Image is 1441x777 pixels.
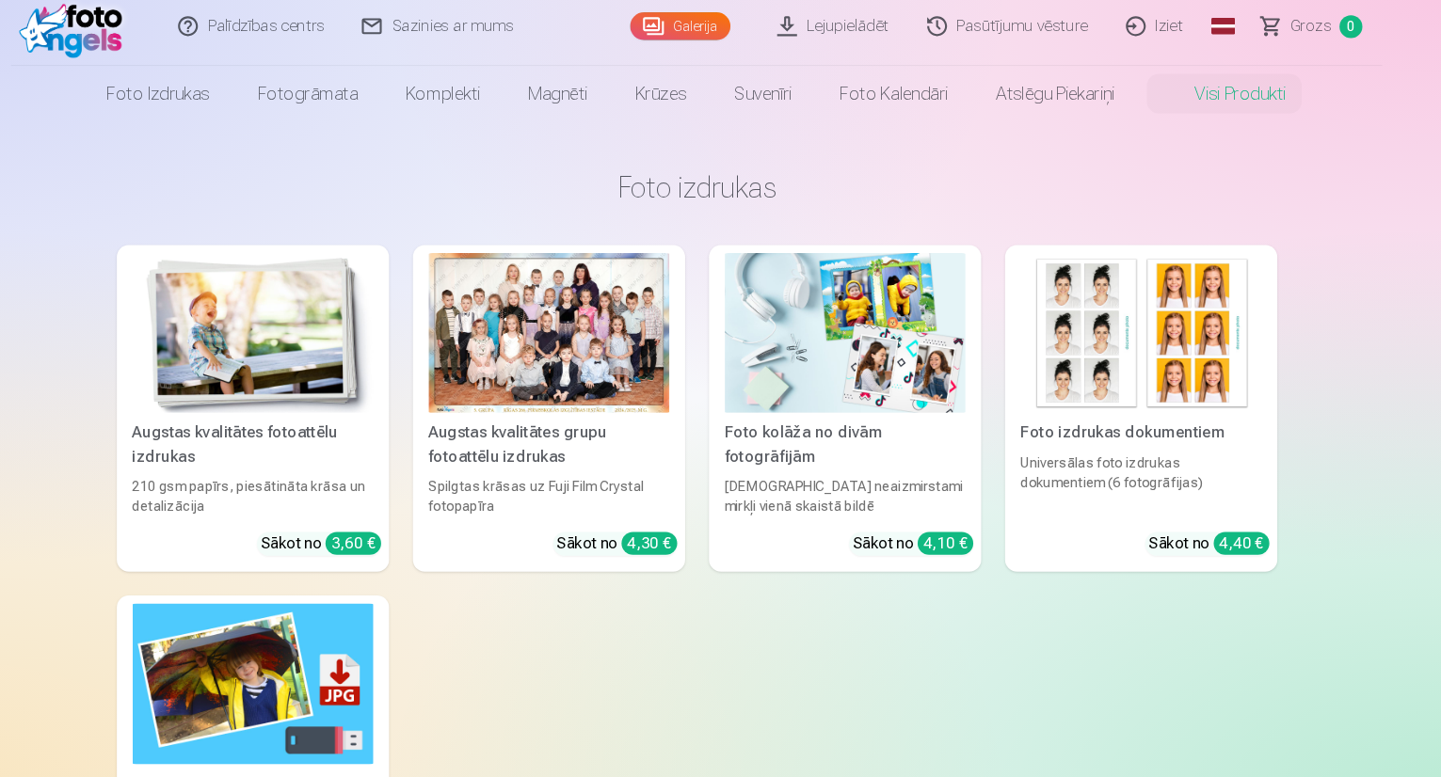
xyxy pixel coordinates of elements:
div: 4,40 € [1210,516,1263,538]
a: Augstas kvalitātes fotoattēlu izdrukasAugstas kvalitātes fotoattēlu izdrukas210 gsm papīrs, piesā... [171,245,429,554]
a: Foto kolāža no divām fotogrāfijāmFoto kolāža no divām fotogrāfijām[DEMOGRAPHIC_DATA] neaizmirstam... [732,245,990,554]
div: Sākot no [308,516,422,539]
a: Fotogrāmata [282,75,423,128]
span: Grozs [1284,26,1322,49]
img: Augstas kvalitātes fotoattēlu izdrukas [186,252,414,404]
img: /fa1 [79,8,187,68]
a: Augstas kvalitātes grupu fotoattēlu izdrukasSpilgtas krāsas uz Fuji Film Crystal fotopapīraSākot ... [452,245,710,554]
img: Augstas izšķirtspējas digitālais fotoattēls JPG formātā [186,584,414,736]
a: Magnēti [538,75,640,128]
a: Visi produkti [1140,75,1302,128]
a: Komplekti [423,75,538,128]
div: Augstas kvalitātes fotoattēlu izdrukas [179,411,422,456]
div: Foto izdrukas dokumentiem [1020,411,1263,434]
a: Foto kalendāri [834,75,982,128]
div: Sākot no [1149,516,1263,539]
img: Foto kolāža no divām fotogrāfijām [747,252,975,404]
a: Suvenīri [734,75,834,128]
a: Krūzes [640,75,734,128]
div: Augstas kvalitātes grupu fotoattēlu izdrukas [459,411,702,456]
div: 3,60 € [369,516,422,538]
img: Foto izdrukas dokumentiem [1028,252,1256,404]
div: 4,30 € [649,516,702,538]
div: Foto kolāža no divām fotogrāfijām [740,411,983,456]
div: [DEMOGRAPHIC_DATA] neaizmirstami mirkļi vienā skaistā bildē [740,464,983,501]
span: 0 [1330,27,1352,49]
a: Atslēgu piekariņi [982,75,1140,128]
a: Foto izdrukas [139,75,282,128]
div: 210 gsm papīrs, piesātināta krāsa un detalizācija [179,464,422,501]
div: Sākot no [588,516,702,539]
a: Galerija [658,24,753,51]
a: Foto izdrukas dokumentiemFoto izdrukas dokumentiemUniversālas foto izdrukas dokumentiem (6 fotogr... [1013,245,1271,554]
h3: Foto izdrukas [186,173,1256,207]
div: Universālas foto izdrukas dokumentiem (6 fotogrāfijas) [1020,441,1263,501]
div: 4,10 € [930,516,983,538]
div: Spilgtas krāsas uz Fuji Film Crystal fotopapīra [459,464,702,501]
div: Sākot no [869,516,983,539]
